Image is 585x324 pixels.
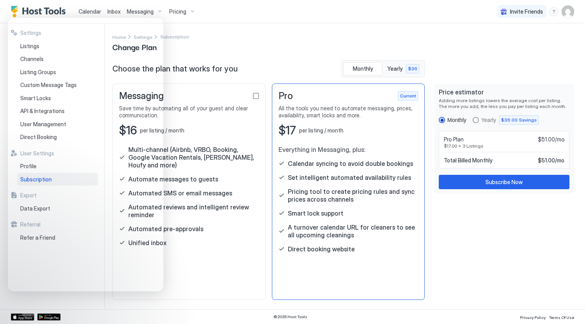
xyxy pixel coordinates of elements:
span: Pro [278,90,293,102]
span: Automated SMS or email messages [128,189,232,197]
div: Subscribe Now [485,178,523,186]
span: Calendar [79,8,101,15]
a: Google Play Store [37,314,61,321]
span: $17 [278,123,296,138]
span: Messaging [127,8,154,15]
span: Price estimator [439,88,569,96]
a: Host Tools Logo [11,6,69,17]
span: Everything in Messaging, plus: [278,146,419,153]
span: Monthly [353,65,373,72]
span: Pricing [169,8,186,15]
span: All the tools you need to automate messaging, prices, availability, smart locks and more. [278,105,419,118]
button: Yearly $36 [384,62,423,75]
span: Total Billed Monthly [444,157,492,164]
span: Privacy Policy [520,315,546,320]
span: Yearly [387,65,404,72]
a: Calendar [79,7,101,16]
span: Multi-channel (Airbnb, VRBO, Booking, Google Vacation Rentals, [PERSON_NAME], Houfy and more) [128,146,259,169]
div: RadioGroup [439,115,569,125]
div: Yearly [481,117,496,123]
a: Inbox [107,7,121,16]
div: yearly [473,115,539,125]
button: Subscribe Now [439,175,569,189]
span: per listing / month [299,127,343,134]
span: Automated reviews and intelligent review reminder [128,203,259,219]
span: Pro Plan [444,136,464,143]
div: tab-group [342,60,425,77]
span: $51.00 / mo [538,157,564,164]
span: Set intelligent automated availability rules [288,174,411,181]
span: Invite Friends [510,8,543,15]
span: Automated pre-approvals [128,225,203,233]
a: Privacy Policy [520,313,546,321]
span: © 2025 Host Tools [273,314,307,319]
a: Terms Of Use [549,313,574,321]
div: Monthly [447,117,466,123]
div: checkbox [253,93,259,99]
span: Current [400,92,416,99]
div: monthly [439,117,466,123]
span: Smart lock support [288,209,343,217]
span: $36.00 Savings [501,117,537,124]
button: Monthly [343,62,382,75]
span: $51.00/mo [538,136,564,143]
a: App Store [11,314,34,321]
span: Save time by automating all of your guest and clear communication. [119,105,259,118]
span: Terms Of Use [549,315,574,320]
span: Choose the plan that works for you [112,64,238,74]
span: Pricing tool to create pricing rules and sync prices across channels [288,188,419,203]
span: Calendar syncing to avoid double bookings [288,160,413,167]
span: $36 [408,65,417,72]
span: Inbox [107,8,121,15]
iframe: Intercom live chat [8,298,26,316]
span: Breadcrumb [160,34,189,40]
span: Direct booking website [288,245,355,253]
span: Automate messages to guests [128,175,218,183]
div: User profile [562,5,574,18]
span: Adding more listings lowers the average cost per listing. The more you add, the less you pay per ... [439,98,569,109]
div: menu [549,7,559,16]
iframe: Intercom live chat [8,18,163,291]
span: A turnover calendar URL for cleaners to see all upcoming cleanings [288,223,419,239]
span: $17.00 x 3 Listings [444,143,564,149]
